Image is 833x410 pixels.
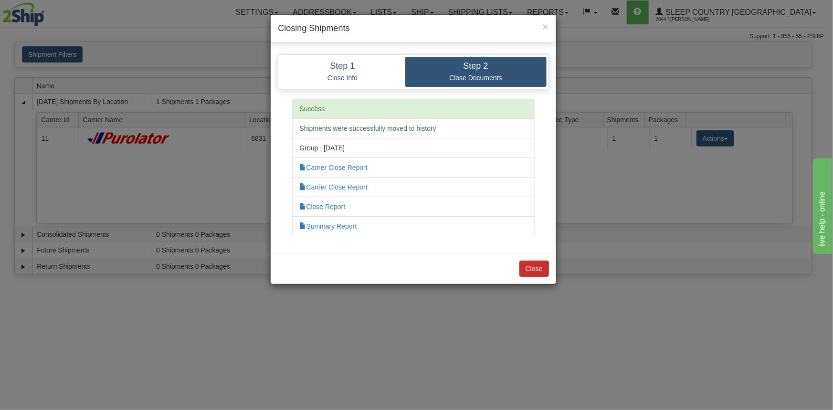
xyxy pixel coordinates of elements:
[287,62,398,71] h4: Step 1
[300,183,368,191] a: Carrier Close Report
[300,222,357,230] a: Summary Report
[405,57,547,87] a: Step 2 Close Documents
[287,74,398,82] p: Close Info
[412,74,539,82] p: Close Documents
[292,99,535,119] li: Success
[280,57,405,87] a: Step 1 Close Info
[412,62,539,71] h4: Step 2
[300,203,346,210] a: Close Report
[542,21,548,32] button: Close
[811,156,832,253] iframe: chat widget
[7,6,88,17] div: live help - online
[292,118,535,138] li: Shipments were successfully moved to history
[300,164,368,171] a: Carrier Close Report
[542,21,548,32] span: ×
[278,22,548,35] h4: Closing Shipments
[519,261,549,277] button: Close
[292,138,535,158] li: Group : [DATE]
